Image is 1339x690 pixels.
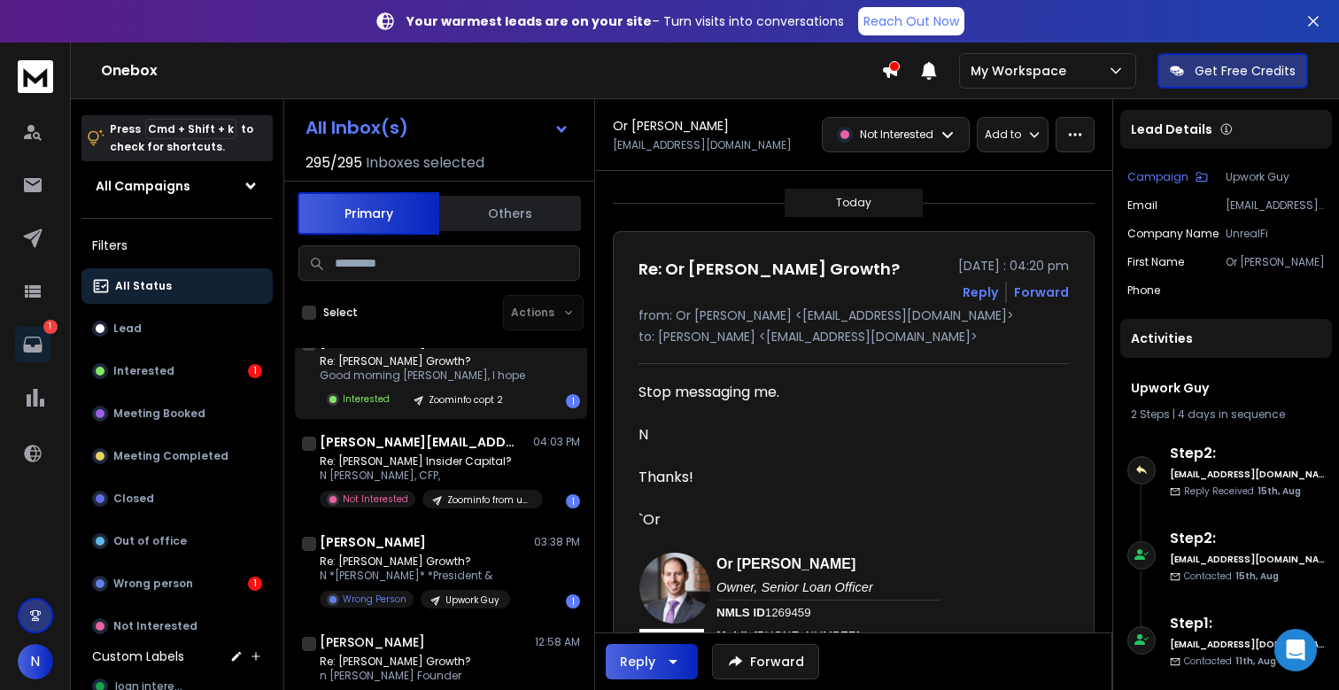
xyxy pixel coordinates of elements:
[1235,655,1276,668] span: 11th, Aug
[958,257,1069,275] p: [DATE] : 04:20 pm
[1226,170,1325,184] p: Upwork Guy
[1226,255,1325,269] p: Or [PERSON_NAME]
[447,493,532,507] p: Zoominfo from upwork guy maybe its a scam who knows
[113,534,187,548] p: Out of office
[406,12,844,30] p: – Turn visits into conversations
[1127,198,1157,213] p: Email
[1127,283,1160,298] p: Phone
[113,492,154,506] p: Closed
[113,449,228,463] p: Meeting Completed
[858,7,964,35] a: Reach Out Now
[320,669,532,683] p: n [PERSON_NAME] Founder
[1131,407,1170,422] span: 2 Steps
[343,392,390,406] p: Interested
[765,606,811,619] span: 1269459
[1226,198,1325,213] p: [EMAIL_ADDRESS][DOMAIN_NAME]
[18,644,53,679] button: N
[639,257,900,282] h1: Re: Or [PERSON_NAME] Growth?
[613,138,792,152] p: [EMAIL_ADDRESS][DOMAIN_NAME]
[639,553,710,624] img: 7G2pAj54R9JSoeLwTT19IMgIIG1CLq43QYnAdi1B5s5ZxEwTwQoB62fgURBo23HXFHplemGaYou0G-7RojNABhVYwNtnHwF32...
[533,435,580,449] p: 04:03 PM
[1157,53,1308,89] button: Get Free Credits
[712,644,819,679] button: Forward
[81,311,273,346] button: Lead
[110,120,253,156] p: Press to check for shortcuts.
[716,606,765,619] b: NMLS ID
[113,322,142,336] p: Lead
[1184,655,1276,668] p: Contacted
[343,593,406,606] p: Wrong Person
[963,283,998,301] button: Reply
[1170,553,1325,566] h6: [EMAIL_ADDRESS][DOMAIN_NAME]
[606,644,698,679] button: Reply
[145,119,236,139] span: Cmd + Shift + k
[439,194,581,233] button: Others
[81,438,273,474] button: Meeting Completed
[320,433,515,451] h1: [PERSON_NAME][EMAIL_ADDRESS][PERSON_NAME][DOMAIN_NAME]
[18,60,53,93] img: logo
[1235,570,1279,583] span: 15th, Aug
[320,554,510,569] p: Re: [PERSON_NAME] Growth?
[1170,468,1325,481] h6: [EMAIL_ADDRESS][DOMAIN_NAME]
[1258,485,1301,498] span: 15th, Aug
[81,168,273,204] button: All Campaigns
[113,577,193,591] p: Wrong person
[298,192,439,235] button: Primary
[620,653,655,671] div: Reply
[1120,319,1332,358] div: Activities
[1184,570,1279,583] p: Contacted
[1127,255,1184,269] p: First Name
[81,268,273,304] button: All Status
[92,647,184,665] h3: Custom Labels
[113,364,174,378] p: Interested
[1195,62,1296,80] p: Get Free Credits
[248,364,262,378] div: 1
[1127,170,1208,184] button: Campaign
[639,328,1069,345] p: to: [PERSON_NAME] <[EMAIL_ADDRESS][DOMAIN_NAME]>
[1131,379,1321,397] h1: Upwork Guy
[1226,227,1325,241] p: UnrealFi
[639,306,1069,324] p: from: Or [PERSON_NAME] <[EMAIL_ADDRESS][DOMAIN_NAME]>
[320,368,525,383] p: Good morning [PERSON_NAME], I hope
[566,394,580,408] div: 1
[320,454,532,469] p: Re: [PERSON_NAME] Insider Capital?
[15,327,50,362] a: 1
[1170,613,1325,634] h6: Step 1 :
[406,12,652,30] strong: Your warmest leads are on your site
[1178,407,1285,422] span: 4 days in sequence
[306,119,408,136] h1: All Inbox(s)
[43,320,58,334] p: 1
[101,60,881,81] h1: Onebox
[836,196,871,210] p: Today
[613,117,729,135] h1: Or [PERSON_NAME]
[535,635,580,649] p: 12:58 AM
[639,382,1055,403] div: Stop messaging me.
[343,492,408,506] p: Not Interested
[985,128,1021,142] p: Add to
[291,110,584,145] button: All Inbox(s)
[366,152,484,174] h3: Inboxes selected
[81,566,273,601] button: Wrong person1
[1170,638,1325,651] h6: [EMAIL_ADDRESS][DOMAIN_NAME]
[1131,120,1212,138] p: Lead Details
[860,128,933,142] p: Not Interested
[863,12,959,30] p: Reach Out Now
[81,353,273,389] button: Interested1
[1184,485,1301,498] p: Reply Received
[81,396,273,431] button: Meeting Booked
[639,509,1055,531] div: `Or
[1127,227,1219,241] p: Company Name
[81,523,273,559] button: Out of office
[320,354,525,368] p: Re: [PERSON_NAME] Growth?
[320,633,425,651] h1: [PERSON_NAME]
[445,593,499,607] p: Upwork Guy
[320,533,426,551] h1: [PERSON_NAME]
[81,609,273,644] button: Not Interested
[1274,629,1317,671] div: Open Intercom Messenger
[1014,283,1069,301] div: Forward
[534,535,580,549] p: 03:38 PM
[566,494,580,508] div: 1
[113,407,205,421] p: Meeting Booked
